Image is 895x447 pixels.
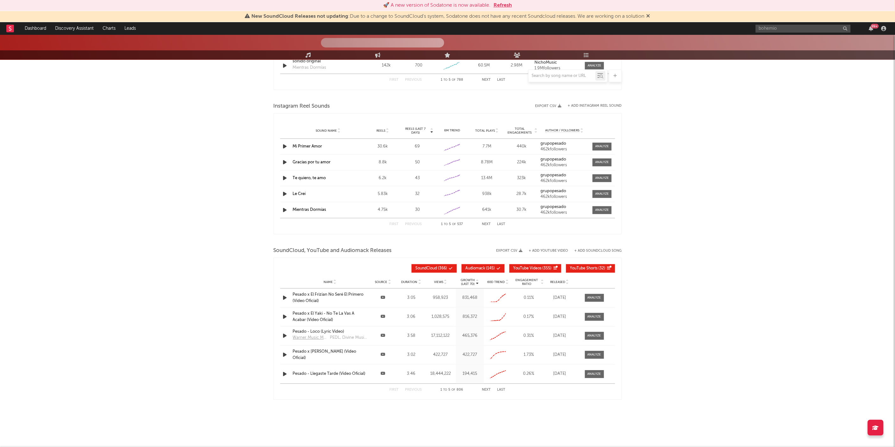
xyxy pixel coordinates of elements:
div: 30.7k [506,207,538,213]
span: Views [434,280,443,284]
span: 60D Trend [488,280,505,284]
button: 99+ [869,26,873,31]
strong: grupopesado [541,173,566,178]
div: 224k [506,160,538,166]
div: 3:46 [399,371,424,377]
button: + Add YouTube Video [529,249,568,253]
span: Instagram Reel Sounds [274,103,330,110]
span: Name [324,280,333,284]
button: Next [482,223,491,226]
strong: grupopesado [541,142,566,146]
a: Mientras Dormías [293,208,326,212]
span: of [452,223,456,226]
input: Search for artists [756,25,851,33]
button: Export CSV [535,104,562,108]
span: of [452,389,456,392]
div: 440k [506,144,538,150]
span: Dismiss [646,14,650,19]
div: 958,923 [427,295,454,301]
div: 6.2k [367,175,399,182]
div: 194,415 [457,371,482,377]
a: grupopesado [541,158,588,162]
div: 462k followers [541,195,588,199]
div: 4.75k [367,207,399,213]
button: First [390,223,399,226]
div: 0.17 % [514,314,544,320]
a: Pesado x [PERSON_NAME] (Video Oficial) [293,349,368,361]
div: 43 [402,175,433,182]
div: 3:06 [399,314,424,320]
strong: grupopesado [541,205,566,209]
input: Search by song name or URL [529,74,596,79]
div: 0.11 % [514,295,544,301]
span: Total Engagements [506,127,534,135]
div: 7.7M [471,144,503,150]
span: Reels (last 7 days) [402,127,430,135]
div: 30.6k [367,144,399,150]
button: YouTube Videos(355) [509,264,561,273]
a: Discovery Assistant [51,22,98,35]
span: to [444,223,448,226]
div: 1 5 806 [435,387,470,394]
div: 142k [372,63,401,69]
span: SoundCloud, YouTube and Audiomack Releases [274,247,392,255]
div: 462k followers [541,179,588,184]
div: 3:58 [399,333,424,339]
a: Te quiero, te amo [293,176,326,180]
div: 831,468 [457,295,482,301]
a: Warner Music México [293,335,330,343]
a: Pesado - Llegaste Tarde (Video Oficial) [293,371,368,377]
div: 30 [402,207,433,213]
div: 99 + [871,24,879,28]
a: Pesado x El Frizian No Seré El Primero (Video Oficial) [293,292,368,304]
a: sonido original [293,59,359,65]
div: 465,376 [457,333,482,339]
button: Last [497,388,506,392]
div: 0.31 % [514,333,544,339]
button: Previous [405,388,422,392]
div: 422,727 [457,352,482,358]
span: Reels [376,129,385,133]
div: [DATE] [547,352,572,358]
a: Mi Primer Amor [293,145,322,149]
a: Charts [98,22,120,35]
div: 28.7k [506,191,538,198]
a: Pesado x El Yaki - No Te La Vas A Acabar (Video Oficial) [293,311,368,323]
a: Pesado - Loco (Lyric Video) [293,329,368,335]
span: ( 366 ) [416,267,447,271]
p: Growth [461,279,475,282]
span: to [444,389,447,392]
div: 1.9M followers [534,66,578,71]
span: ( 32 ) [570,267,606,271]
button: YouTube Shorts(32) [566,264,615,273]
div: PEDL, Divine Music, Inc., Abramus Digital, BMI - Broadcast Music Inc., LatinAutorPerf, and 3 Musi... [330,335,368,341]
p: (Last 7d) [461,282,475,286]
span: Sound Name [316,129,337,133]
div: 1.73 % [514,352,544,358]
div: 462k followers [541,163,588,168]
div: 13.4M [471,175,503,182]
a: NichoMusic [534,61,578,65]
div: 2.98M [502,63,531,69]
span: : Due to a change to SoundCloud's system, Sodatone does not have any recent Soundcloud releases. ... [251,14,645,19]
span: SoundCloud [416,267,437,271]
a: Gracias por tu amor [293,161,331,165]
span: Released [550,280,565,284]
div: 32 [402,191,433,198]
strong: NichoMusic [534,61,557,65]
a: Leads [120,22,140,35]
a: grupopesado [541,173,588,178]
a: grupopesado [541,205,588,210]
button: + Add SoundCloud Song [575,249,622,253]
strong: grupopesado [541,189,566,193]
div: 816,372 [457,314,482,320]
div: 323k [506,175,538,182]
button: Refresh [494,2,512,9]
div: 3:02 [399,352,424,358]
div: 422,727 [427,352,454,358]
button: Next [482,388,491,392]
